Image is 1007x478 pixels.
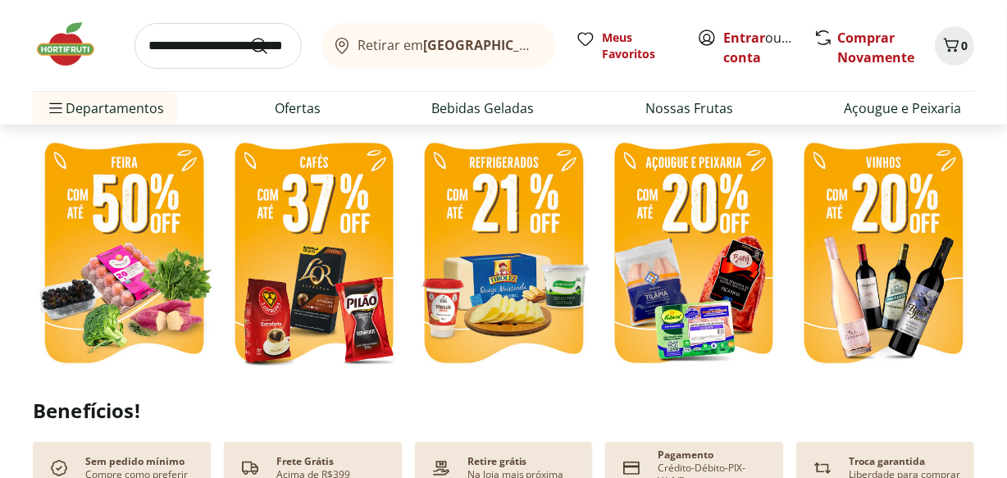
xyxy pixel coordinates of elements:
[33,399,974,422] h2: Benefícios!
[424,36,700,54] b: [GEOGRAPHIC_DATA]/[GEOGRAPHIC_DATA]
[792,134,974,376] img: vinhos
[467,455,527,468] p: Retire grátis
[46,89,66,128] button: Menu
[603,134,785,376] img: resfriados
[223,134,405,376] img: café
[837,29,914,66] a: Comprar Novamente
[134,23,302,69] input: search
[275,98,321,118] a: Ofertas
[844,98,961,118] a: Açougue e Peixaria
[249,36,289,56] button: Submit Search
[358,38,540,52] span: Retirar em
[33,134,215,376] img: feira
[849,455,925,468] p: Troca garantida
[46,89,164,128] span: Departamentos
[723,28,796,67] span: ou
[602,30,677,62] span: Meus Favoritos
[85,455,185,468] p: Sem pedido mínimo
[432,98,535,118] a: Bebidas Geladas
[576,30,677,62] a: Meus Favoritos
[276,455,334,468] p: Frete Grátis
[961,38,968,53] span: 0
[723,29,765,47] a: Entrar
[412,134,595,376] img: refrigerados
[33,20,115,69] img: Hortifruti
[645,98,733,118] a: Nossas Frutas
[658,448,713,462] p: Pagamento
[321,23,556,69] button: Retirar em[GEOGRAPHIC_DATA]/[GEOGRAPHIC_DATA]
[723,29,813,66] a: Criar conta
[935,26,974,66] button: Carrinho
